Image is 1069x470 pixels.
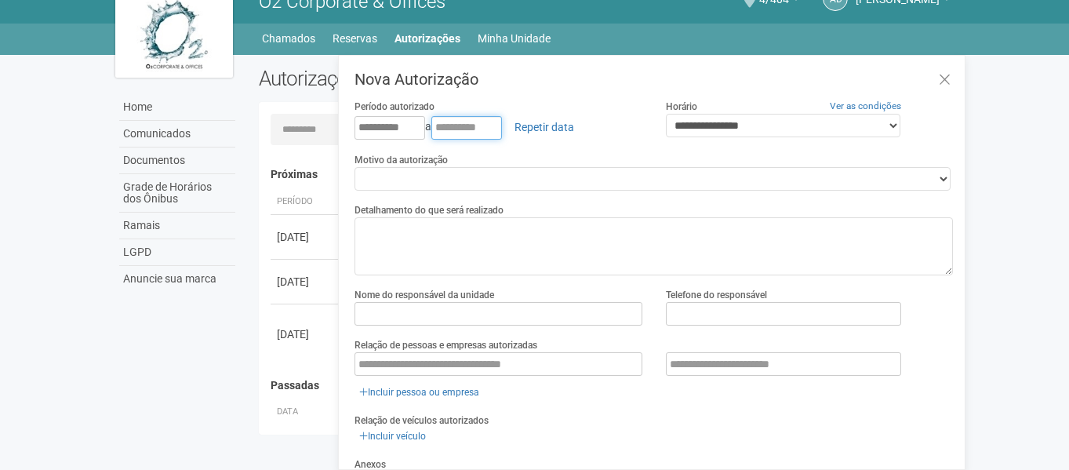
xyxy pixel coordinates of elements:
[355,288,494,302] label: Nome do responsável da unidade
[355,428,431,445] a: Incluir veículo
[119,266,235,292] a: Anuncie sua marca
[277,326,335,342] div: [DATE]
[478,27,551,49] a: Minha Unidade
[271,169,943,180] h4: Próximas
[333,27,377,49] a: Reservas
[395,27,460,49] a: Autorizações
[277,274,335,290] div: [DATE]
[119,121,235,148] a: Comunicados
[666,100,697,114] label: Horário
[119,239,235,266] a: LGPD
[830,100,901,111] a: Ver as condições
[119,213,235,239] a: Ramais
[271,380,943,392] h4: Passadas
[355,100,435,114] label: Período autorizado
[355,153,448,167] label: Motivo da autorização
[119,174,235,213] a: Grade de Horários dos Ônibus
[119,148,235,174] a: Documentos
[271,399,341,425] th: Data
[504,114,584,140] a: Repetir data
[277,229,335,245] div: [DATE]
[355,114,642,140] div: a
[355,384,484,401] a: Incluir pessoa ou empresa
[666,288,767,302] label: Telefone do responsável
[271,189,341,215] th: Período
[355,203,504,217] label: Detalhamento do que será realizado
[262,27,315,49] a: Chamados
[119,94,235,121] a: Home
[355,414,489,428] label: Relação de veículos autorizados
[259,67,594,90] h2: Autorizações
[355,71,953,87] h3: Nova Autorização
[355,338,537,352] label: Relação de pessoas e empresas autorizadas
